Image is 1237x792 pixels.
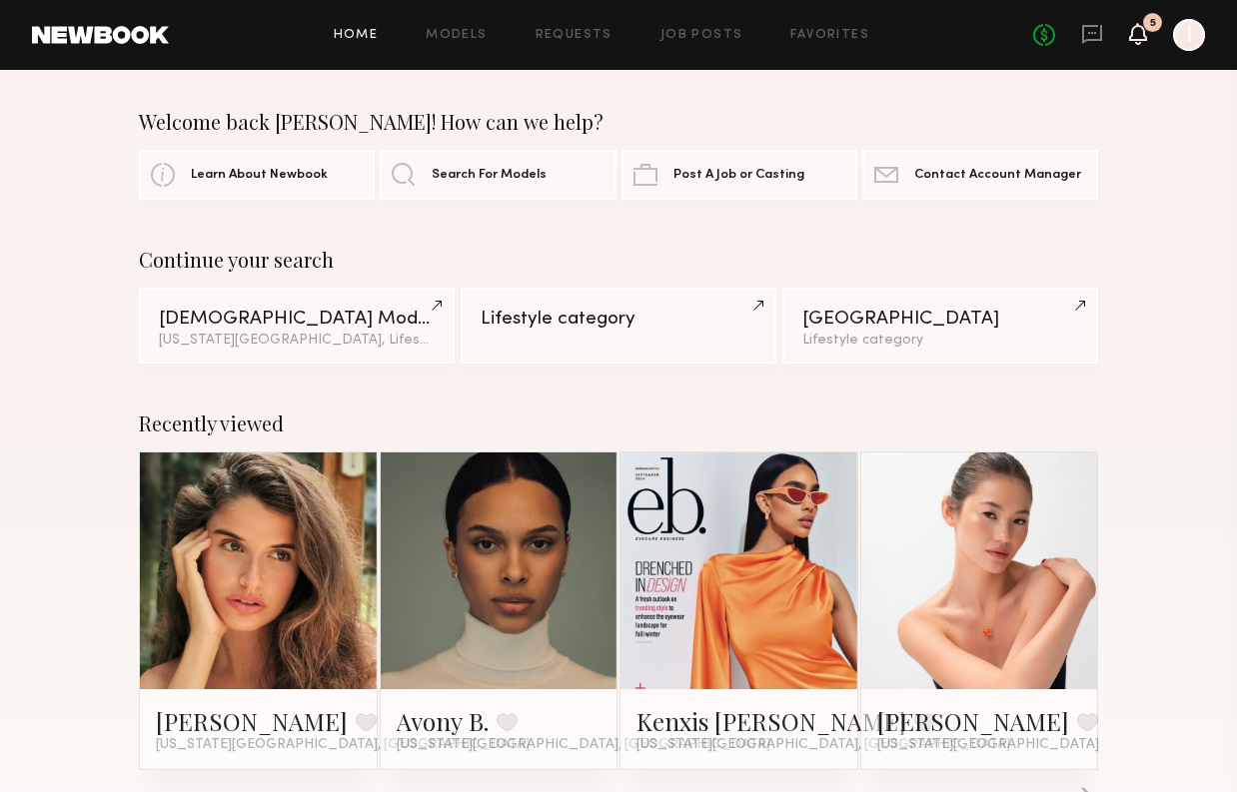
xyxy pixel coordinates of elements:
div: Continue your search [139,248,1098,272]
div: Recently viewed [139,411,1098,435]
div: [DEMOGRAPHIC_DATA] Models [159,310,435,329]
a: Models [426,29,487,42]
a: [PERSON_NAME] [877,705,1069,737]
a: Learn About Newbook [139,150,375,200]
div: [US_STATE][GEOGRAPHIC_DATA], Lifestyle category [159,334,435,348]
span: Post A Job or Casting [673,169,804,182]
span: Learn About Newbook [191,169,328,182]
div: 5 [1150,18,1156,29]
a: Contact Account Manager [862,150,1098,200]
a: Kenxis [PERSON_NAME] [636,705,906,737]
a: Lifestyle category [461,288,776,364]
a: Search For Models [380,150,616,200]
span: Contact Account Manager [914,169,1081,182]
a: Job Posts [660,29,743,42]
a: [DEMOGRAPHIC_DATA] Models[US_STATE][GEOGRAPHIC_DATA], Lifestyle category [139,288,455,364]
a: Post A Job or Casting [621,150,857,200]
a: Avony B. [397,705,489,737]
a: [PERSON_NAME] [156,705,348,737]
a: Home [334,29,379,42]
a: [GEOGRAPHIC_DATA]Lifestyle category [782,288,1098,364]
a: Requests [536,29,613,42]
span: [US_STATE][GEOGRAPHIC_DATA], [GEOGRAPHIC_DATA] [636,737,1010,753]
div: Lifestyle category [481,310,756,329]
a: Favorites [790,29,869,42]
span: [US_STATE][GEOGRAPHIC_DATA], [GEOGRAPHIC_DATA] [397,737,770,753]
span: [US_STATE][GEOGRAPHIC_DATA], [GEOGRAPHIC_DATA] [156,737,530,753]
div: Lifestyle category [802,334,1078,348]
a: I [1173,19,1205,51]
span: Search For Models [432,169,547,182]
div: [GEOGRAPHIC_DATA] [802,310,1078,329]
div: Welcome back [PERSON_NAME]! How can we help? [139,110,1098,134]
